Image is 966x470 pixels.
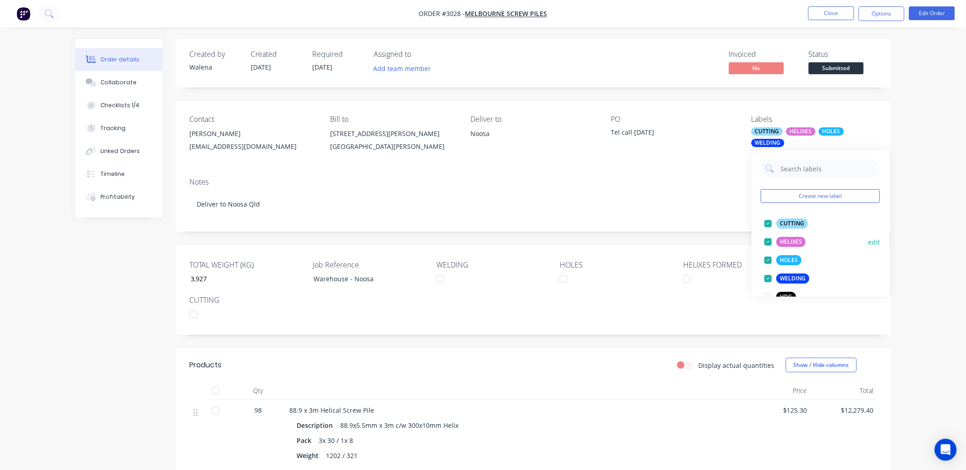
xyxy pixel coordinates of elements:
[611,127,726,140] div: Tel call [DATE]
[190,178,878,186] div: Notes
[436,259,551,270] label: WELDING
[809,62,864,76] button: Submitted
[190,127,315,157] div: [PERSON_NAME][EMAIL_ADDRESS][DOMAIN_NAME]
[231,382,286,400] div: Qty
[190,127,315,140] div: [PERSON_NAME]
[808,6,854,20] button: Close
[100,55,139,64] div: Order details
[777,219,808,229] div: CUTTING
[100,101,139,109] div: Checklists 1/4
[75,186,162,208] button: Profitability
[251,50,302,59] div: Created
[75,71,162,94] button: Collaborate
[811,382,878,400] div: Total
[859,6,905,21] button: Options
[183,272,304,286] input: Enter number...
[17,7,30,21] img: Factory
[745,382,811,400] div: Price
[190,259,304,270] label: TOTAL WEIGHT (KG)
[611,115,737,124] div: PO
[419,10,465,18] span: Order #3028 -
[465,10,547,18] a: Melbourne Screw Piles
[751,115,877,124] div: Labels
[777,255,802,265] div: HOLES
[729,62,784,74] span: No
[75,117,162,140] button: Tracking
[761,189,880,203] button: Create new label
[748,405,807,415] span: $125.30
[100,170,125,178] div: Timeline
[699,361,775,370] label: Display actual quantities
[809,50,878,59] div: Status
[190,140,315,153] div: [EMAIL_ADDRESS][DOMAIN_NAME]
[786,127,816,136] div: HELIXES
[297,449,323,462] div: Weight
[315,434,357,447] div: 3x 30 / 1x 8
[313,50,363,59] div: Required
[323,449,362,462] div: 1202 / 321
[819,127,844,136] div: HOLES
[909,6,955,20] button: Edit Order
[786,358,857,372] button: Show / Hide columns
[313,259,428,270] label: Job Reference
[190,295,304,306] label: CUTTING
[251,63,271,71] span: [DATE]
[470,127,596,157] div: Noosa
[761,254,806,267] button: HOLES
[761,290,800,303] button: HDG
[100,193,135,201] div: Profitability
[330,115,456,124] div: Bill to
[290,406,375,415] span: 88.9 x 3m Helical Screw Pile
[100,124,126,132] div: Tracking
[470,115,596,124] div: Deliver to
[100,78,137,87] div: Collaborate
[313,63,333,71] span: [DATE]
[761,235,810,248] button: HELIXES
[761,272,813,285] button: WELDING
[560,259,674,270] label: HOLES
[75,94,162,117] button: Checklists 1/4
[190,190,878,218] div: Deliver to Noosa Qld
[306,272,421,285] div: Warehouse - Noosa
[374,62,436,75] button: Add team member
[751,139,784,147] div: WELDING
[190,62,240,72] div: Walena
[369,62,436,75] button: Add team member
[683,259,798,270] label: HELIXES FORMED
[777,292,796,302] div: HDG
[190,115,315,124] div: Contact
[75,140,162,163] button: Linked Orders
[330,127,456,140] div: [STREET_ADDRESS][PERSON_NAME]
[470,127,596,140] div: Noosa
[729,50,798,59] div: Invoiced
[815,405,874,415] span: $12,279.40
[330,140,456,153] div: [GEOGRAPHIC_DATA][PERSON_NAME]
[935,439,957,461] div: Open Intercom Messenger
[809,62,864,74] span: Submitted
[297,434,315,447] div: Pack
[75,48,162,71] button: Order details
[761,217,812,230] button: CUTTING
[190,360,222,371] div: Products
[100,147,140,155] div: Linked Orders
[75,163,162,186] button: Timeline
[777,273,810,284] div: WELDING
[337,419,463,432] div: 88.9x5.5mm x 3m c/w 300x10mm Helix
[780,159,876,178] input: Search labels
[330,127,456,157] div: [STREET_ADDRESS][PERSON_NAME][GEOGRAPHIC_DATA][PERSON_NAME]
[374,50,466,59] div: Assigned to
[255,405,262,415] span: 98
[297,419,337,432] div: Description
[751,127,783,136] div: CUTTING
[868,237,880,246] button: edit
[777,237,806,247] div: HELIXES
[190,50,240,59] div: Created by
